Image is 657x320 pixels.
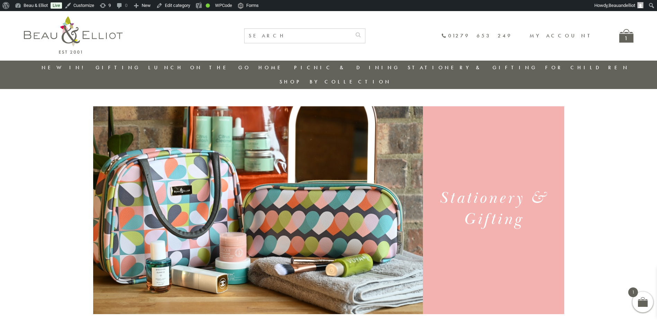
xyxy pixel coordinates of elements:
[431,188,556,230] h1: Stationery & Gifting
[148,64,251,71] a: Lunch On The Go
[628,287,638,297] span: 1
[51,2,62,9] a: Live
[408,64,538,71] a: Stationery & Gifting
[42,64,88,71] a: New in!
[441,33,512,39] a: 01279 653 249
[96,64,141,71] a: Gifting
[545,64,629,71] a: For Children
[258,64,286,71] a: Home
[245,29,351,43] input: SEARCH
[619,29,633,43] a: 1
[530,32,595,39] a: My account
[206,3,210,8] div: Good
[609,3,635,8] span: Beauandelliot
[279,78,391,85] a: Shop by collection
[24,16,123,54] img: logo
[294,64,400,71] a: Picnic & Dining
